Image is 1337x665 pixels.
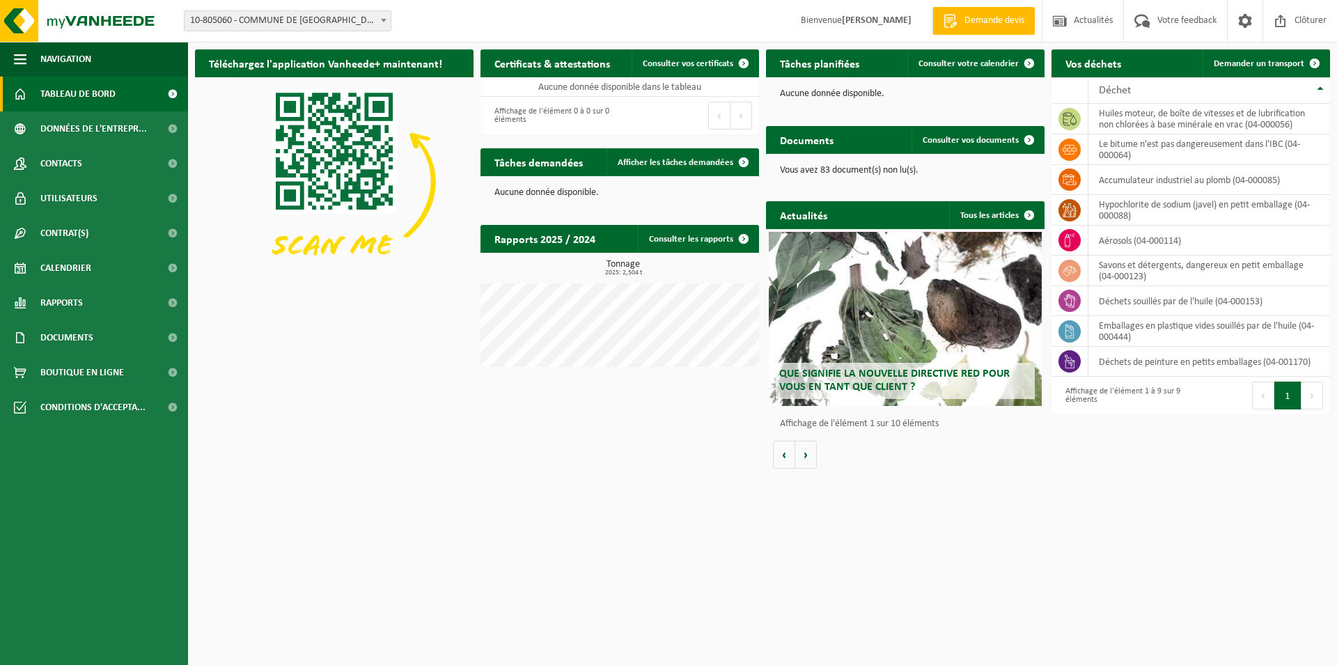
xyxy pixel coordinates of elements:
span: Navigation [40,42,91,77]
a: Consulter les rapports [638,225,758,253]
span: Afficher les tâches demandées [618,158,733,167]
span: Consulter vos documents [923,136,1019,145]
span: Tableau de bord [40,77,116,111]
td: aérosols (04-000114) [1088,226,1330,256]
a: Tous les articles [949,201,1043,229]
a: Demander un transport [1203,49,1329,77]
a: Que signifie la nouvelle directive RED pour vous en tant que client ? [769,232,1042,406]
span: Déchet [1099,85,1131,96]
span: Demande devis [961,14,1028,28]
span: Demander un transport [1214,59,1304,68]
a: Demande devis [932,7,1035,35]
span: 10-805060 - COMMUNE DE FLOREFFE - FRANIÈRE [185,11,391,31]
h2: Vos déchets [1051,49,1135,77]
span: Rapports [40,285,83,320]
div: Affichage de l'élément 0 à 0 sur 0 éléments [487,100,613,131]
span: 2025: 2,504 t [487,269,759,276]
p: Aucune donnée disponible. [780,89,1031,99]
strong: [PERSON_NAME] [842,15,912,26]
a: Consulter vos documents [912,126,1043,154]
td: savons et détergents, dangereux en petit emballage (04-000123) [1088,256,1330,286]
p: Affichage de l'élément 1 sur 10 éléments [780,419,1038,429]
button: Volgende [795,441,817,469]
span: 10-805060 - COMMUNE DE FLOREFFE - FRANIÈRE [184,10,391,31]
td: emballages en plastique vides souillés par de l'huile (04-000444) [1088,316,1330,347]
a: Consulter vos certificats [632,49,758,77]
h2: Rapports 2025 / 2024 [480,225,609,252]
a: Consulter votre calendrier [907,49,1043,77]
button: Previous [708,102,730,130]
button: Next [730,102,752,130]
span: Conditions d'accepta... [40,390,146,425]
h2: Actualités [766,201,841,228]
img: Download de VHEPlus App [195,77,474,286]
span: Boutique en ligne [40,355,124,390]
h2: Téléchargez l'application Vanheede+ maintenant! [195,49,456,77]
h2: Documents [766,126,847,153]
a: Afficher les tâches demandées [607,148,758,176]
span: Contacts [40,146,82,181]
td: déchets de peinture en petits emballages (04-001170) [1088,347,1330,377]
td: déchets souillés par de l'huile (04-000153) [1088,286,1330,316]
h3: Tonnage [487,260,759,276]
h2: Certificats & attestations [480,49,624,77]
span: Consulter vos certificats [643,59,733,68]
span: Consulter votre calendrier [918,59,1019,68]
span: Documents [40,320,93,355]
span: Que signifie la nouvelle directive RED pour vous en tant que client ? [779,368,1010,393]
h2: Tâches planifiées [766,49,873,77]
span: Utilisateurs [40,181,97,216]
button: 1 [1274,382,1301,409]
button: Previous [1252,382,1274,409]
div: Affichage de l'élément 1 à 9 sur 9 éléments [1058,380,1184,411]
td: accumulateur industriel au plomb (04-000085) [1088,165,1330,195]
td: Aucune donnée disponible dans le tableau [480,77,759,97]
p: Vous avez 83 document(s) non lu(s). [780,166,1031,175]
td: huiles moteur, de boîte de vitesses et de lubrification non chlorées à base minérale en vrac (04-... [1088,104,1330,134]
td: Le bitume n'est pas dangereusement dans l'IBC (04-000064) [1088,134,1330,165]
h2: Tâches demandées [480,148,597,175]
button: Next [1301,382,1323,409]
button: Vorige [773,441,795,469]
span: Contrat(s) [40,216,88,251]
span: Calendrier [40,251,91,285]
p: Aucune donnée disponible. [494,188,745,198]
td: hypochlorite de sodium (javel) en petit emballage (04-000088) [1088,195,1330,226]
span: Données de l'entrepr... [40,111,147,146]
